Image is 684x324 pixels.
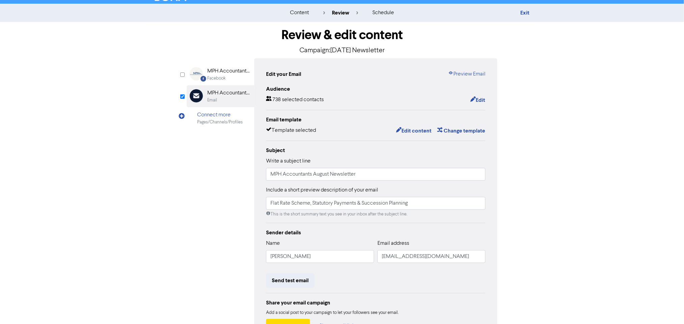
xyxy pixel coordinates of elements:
div: Email [207,97,217,104]
div: MPH Accountants & Business Advisors [207,67,251,75]
div: review [323,9,358,17]
h1: Review & edit content [187,27,497,43]
img: Facebook [190,67,203,81]
div: 738 selected contacts [266,96,324,105]
button: Edit [470,96,485,105]
label: Include a short preview description of your email [266,186,378,194]
div: Share your email campaign [266,299,485,307]
a: Exit [520,9,529,16]
div: Pages/Channels/Profiles [197,119,243,125]
div: Template selected [266,126,316,135]
div: Connect more [197,111,243,119]
label: Name [266,239,280,247]
div: Email template [266,116,485,124]
label: Write a subject line [266,157,311,165]
button: Change template [437,126,485,135]
a: Preview Email [448,70,485,78]
div: schedule [372,9,394,17]
div: Audience [266,85,485,93]
button: Edit content [396,126,432,135]
div: Add a social post to your campaign to let your followers see your email. [266,310,485,316]
p: Campaign: [DATE] Newsletter [187,46,497,56]
div: Subject [266,146,485,154]
div: Connect morePages/Channels/Profiles [187,107,254,129]
div: content [290,9,309,17]
div: Facebook [207,75,226,82]
div: MPH Accountants & Business Advisors [207,89,251,97]
div: This is the short summary text you see in your inbox after the subject line. [266,211,485,217]
button: Send test email [266,273,314,288]
iframe: Chat Widget [650,292,684,324]
div: Edit your Email [266,70,301,78]
div: MPH Accountants & Business AdvisorsEmail [187,85,254,107]
div: Sender details [266,229,485,237]
label: Email address [377,239,409,247]
div: Facebook MPH Accountants & Business AdvisorsFacebook [187,63,254,85]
